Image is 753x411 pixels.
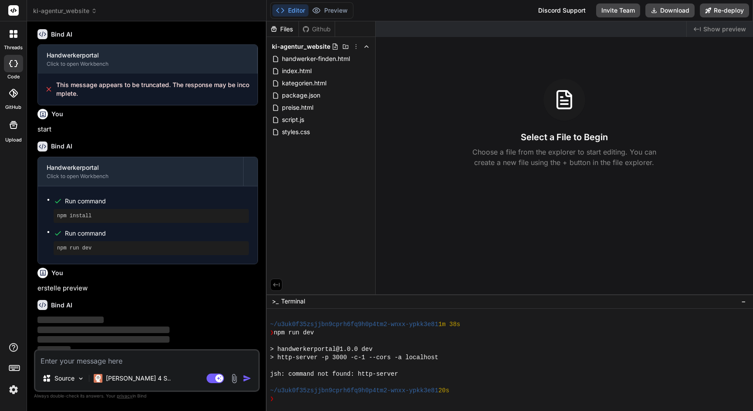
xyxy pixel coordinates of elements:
[51,301,72,310] h6: Bind AI
[521,131,608,143] h3: Select a File to Begin
[106,374,171,383] p: [PERSON_NAME] 4 S..
[37,327,170,333] span: ‌
[272,4,309,17] button: Editor
[281,90,321,101] span: package.json
[47,61,248,67] div: Click to open Workbench
[54,374,75,383] p: Source
[281,66,312,76] span: index.html
[47,163,234,172] div: Handwerkerportal
[38,45,257,74] button: HandwerkerportalClick to open Workbench
[94,374,102,383] img: Claude 4 Sonnet
[741,297,746,306] span: −
[438,387,449,395] span: 20s
[281,297,305,306] span: Terminal
[37,346,71,353] span: ‌
[37,317,104,323] span: ‌
[270,329,274,337] span: ❯
[51,30,72,39] h6: Bind AI
[281,78,327,88] span: kategorien.html
[309,4,351,17] button: Preview
[37,125,258,135] p: start
[57,245,245,252] pre: npm run dev
[270,395,274,403] span: ❯
[38,157,243,186] button: HandwerkerportalClick to open Workbench
[274,329,314,337] span: npm run dev
[47,51,248,60] div: Handwerkerportal
[281,102,314,113] span: preise.html
[438,320,460,329] span: 1m 38s
[272,297,278,306] span: >_
[267,25,298,34] div: Files
[77,375,85,382] img: Pick Models
[281,54,351,64] span: handwerker-finden.html
[4,44,23,51] label: threads
[65,229,249,238] span: Run command
[229,374,239,384] img: attachment
[47,173,234,180] div: Click to open Workbench
[5,136,22,144] label: Upload
[6,382,21,397] img: settings
[270,354,438,362] span: > http-server -p 3000 -c-1 --cors -a localhost
[281,127,311,137] span: styles.css
[270,320,438,329] span: ~/u3uk0f35zsjjbn9cprh6fq9h0p4tm2-wnxx-ypkk3e81
[7,73,20,81] label: code
[270,370,398,378] span: jsh: command not found: http-server
[272,42,330,51] span: ki-agentur_website
[467,147,662,168] p: Choose a file from the explorer to start editing. You can create a new file using the + button in...
[33,7,97,15] span: ki-agentur_website
[117,393,132,398] span: privacy
[51,142,72,151] h6: Bind AI
[299,25,335,34] div: Github
[37,336,170,343] span: ‌
[5,104,21,111] label: GitHub
[645,3,695,17] button: Download
[51,110,63,118] h6: You
[270,387,438,395] span: ~/u3uk0f35zsjjbn9cprh6fq9h0p4tm2-wnxx-ypkk3e81
[51,269,63,277] h6: You
[34,392,260,400] p: Always double-check its answers. Your in Bind
[270,345,373,354] span: > handwerkerportal@1.0.0 dev
[703,25,746,34] span: Show preview
[243,374,251,383] img: icon
[596,3,640,17] button: Invite Team
[57,212,245,219] pre: npm install
[56,81,251,98] span: This message appears to be truncated. The response may be incomplete.
[65,197,249,205] span: Run command
[37,283,258,293] p: erstelle preview
[281,115,305,125] span: script.js
[533,3,591,17] div: Discord Support
[739,294,748,308] button: −
[700,3,749,17] button: Re-deploy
